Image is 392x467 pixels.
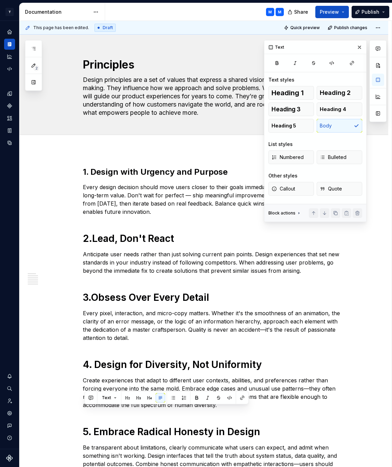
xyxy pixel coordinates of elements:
[81,57,340,73] textarea: Principles
[83,309,342,342] p: Every pixel, interaction, and micro-copy matters. Whether it's the smoothness of an animation, th...
[83,183,342,216] p: Every design decision should move users closer to their goals immediately while building toward l...
[33,25,89,30] span: This page has been edited.
[83,358,342,371] h1: 4. Design for Diversity, Not Uniformity
[320,9,339,15] span: Preview
[91,292,209,303] strong: Obsess Over Every Detail
[99,393,120,403] button: Text
[83,250,342,275] p: Anticipate user needs rather than just solving current pain points. Design experiences that set n...
[4,88,15,99] a: Design tokens
[83,291,342,304] h1: 3.
[362,9,379,15] span: Publish
[34,65,39,71] span: 2
[81,74,340,118] textarea: Design principles are a set of values that express a shared vision and help guide decision making...
[282,23,323,33] button: Quick preview
[315,6,349,18] button: Preview
[4,420,15,431] button: Contact support
[352,6,389,18] button: Publish
[334,25,367,30] span: Publish changes
[25,9,90,15] div: Documentation
[4,383,15,394] button: Search ⌘K
[83,426,342,438] h1: 5. Embrace Radical Honesty in Design
[278,9,281,15] div: M
[83,232,342,245] h1: 2.
[294,9,308,15] span: Share
[5,8,14,16] div: Y
[4,395,15,406] a: Invite team
[4,113,15,124] a: Assets
[290,25,320,30] span: Quick preview
[102,395,111,401] span: Text
[4,51,15,62] a: Analytics
[4,39,15,50] a: Documentation
[326,23,370,33] button: Publish changes
[4,137,15,148] a: Data sources
[268,9,272,15] div: M
[83,167,228,177] strong: 1. Design with Urgency and Purpose
[4,371,15,382] button: Notifications
[4,125,15,136] a: Storybook stories
[284,6,313,18] button: Share
[4,63,15,74] a: Code automation
[4,100,15,111] a: Components
[1,4,18,19] button: Y
[103,25,113,30] span: Draft
[4,408,15,419] a: Settings
[6,455,13,462] svg: Supernova Logo
[4,26,15,37] a: Home
[92,233,174,244] strong: Lead, Don't React
[83,376,342,409] p: Create experiences that adapt to different user contexts, abilities, and preferences rather than ...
